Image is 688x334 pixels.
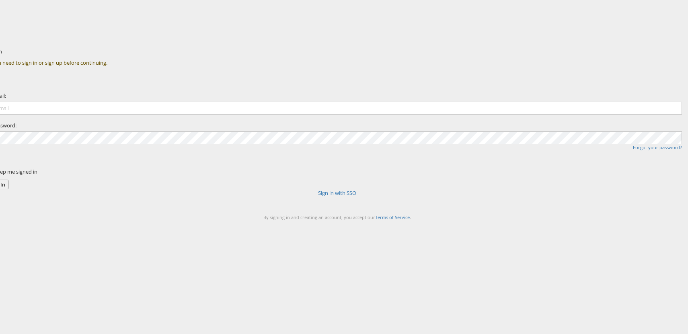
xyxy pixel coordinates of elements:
[375,214,410,220] a: Terms of Service
[633,144,682,150] a: Forgot your password?
[318,189,356,197] a: Sign in with SSO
